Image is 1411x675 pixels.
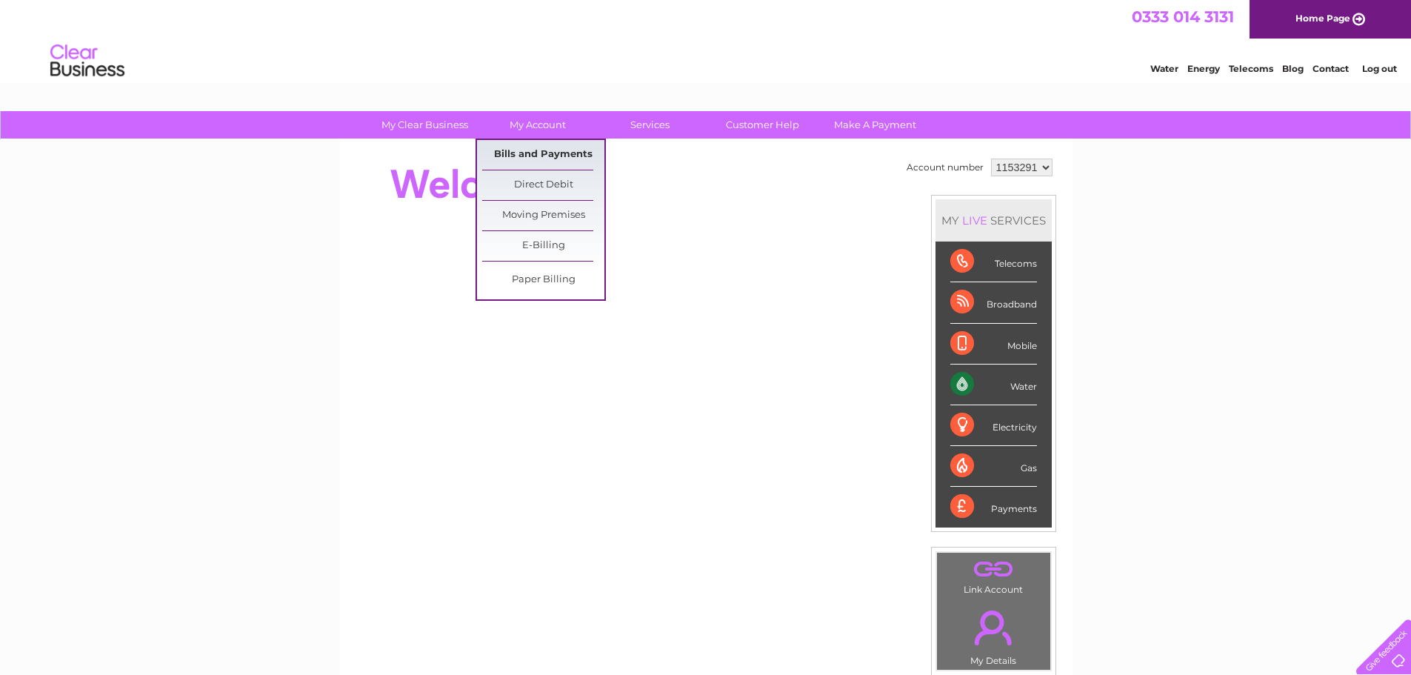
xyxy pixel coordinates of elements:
[936,552,1051,599] td: Link Account
[950,487,1037,527] div: Payments
[1187,63,1220,74] a: Energy
[482,265,604,295] a: Paper Billing
[814,111,936,139] a: Make A Payment
[1229,63,1273,74] a: Telecoms
[959,213,990,227] div: LIVE
[950,242,1037,282] div: Telecoms
[482,170,604,200] a: Direct Debit
[1150,63,1178,74] a: Water
[941,602,1047,654] a: .
[935,199,1052,242] div: MY SERVICES
[950,405,1037,446] div: Electricity
[950,365,1037,405] div: Water
[941,556,1047,582] a: .
[589,111,711,139] a: Services
[482,201,604,230] a: Moving Premises
[1132,7,1234,26] a: 0333 014 3131
[1312,63,1349,74] a: Contact
[950,446,1037,487] div: Gas
[1362,63,1397,74] a: Log out
[701,111,824,139] a: Customer Help
[50,39,125,84] img: logo.png
[903,155,987,180] td: Account number
[364,111,486,139] a: My Clear Business
[476,111,598,139] a: My Account
[356,8,1056,72] div: Clear Business is a trading name of Verastar Limited (registered in [GEOGRAPHIC_DATA] No. 3667643...
[936,598,1051,671] td: My Details
[950,282,1037,323] div: Broadband
[950,324,1037,365] div: Mobile
[482,231,604,261] a: E-Billing
[482,140,604,170] a: Bills and Payments
[1282,63,1304,74] a: Blog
